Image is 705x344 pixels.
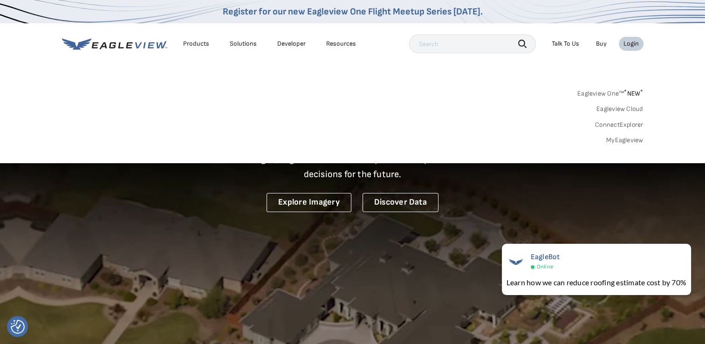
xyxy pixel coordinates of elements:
[409,34,536,53] input: Search
[595,121,643,129] a: ConnectExplorer
[363,193,438,212] a: Discover Data
[267,193,351,212] a: Explore Imagery
[11,320,25,334] button: Consent Preferences
[223,6,483,17] a: Register for our new Eagleview One Flight Meetup Series [DATE].
[507,253,525,271] img: EagleBot
[606,136,643,144] a: MyEagleview
[183,40,209,48] div: Products
[531,253,560,261] span: EagleBot
[537,263,553,270] span: Online
[277,40,306,48] a: Developer
[623,40,639,48] div: Login
[11,320,25,334] img: Revisit consent button
[230,40,257,48] div: Solutions
[507,277,686,288] div: Learn how we can reduce roofing estimate cost by 70%
[596,40,607,48] a: Buy
[552,40,579,48] div: Talk To Us
[624,89,643,97] span: NEW
[577,87,643,97] a: Eagleview One™*NEW*
[596,105,643,113] a: Eagleview Cloud
[326,40,356,48] div: Resources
